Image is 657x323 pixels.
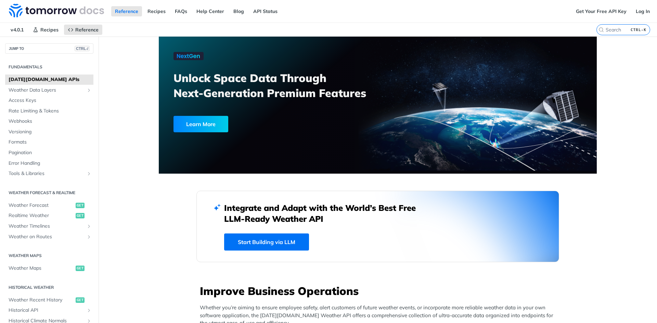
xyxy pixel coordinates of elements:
span: Tools & Libraries [9,170,85,177]
a: [DATE][DOMAIN_NAME] APIs [5,75,93,85]
a: Get Your Free API Key [572,6,630,16]
span: Formats [9,139,92,146]
h3: Improve Business Operations [200,283,559,298]
a: API Status [249,6,281,16]
h3: Unlock Space Data Through Next-Generation Premium Features [173,70,385,100]
span: get [76,297,85,303]
span: Reference [75,27,99,33]
h2: Integrate and Adapt with the World’s Best Free LLM-Ready Weather API [224,202,426,224]
a: Learn More [173,116,343,132]
a: Pagination [5,148,93,158]
span: CTRL-/ [75,46,90,51]
button: Show subpages for Tools & Libraries [86,171,92,176]
span: Access Keys [9,97,92,104]
span: Error Handling [9,160,92,167]
span: Versioning [9,129,92,135]
svg: Search [598,27,604,32]
a: Reference [64,25,102,35]
a: Help Center [193,6,228,16]
a: Log In [632,6,654,16]
span: Pagination [9,149,92,156]
span: Realtime Weather [9,212,74,219]
span: Webhooks [9,118,92,125]
a: Rate Limiting & Tokens [5,106,93,116]
div: Learn More [173,116,228,132]
button: Show subpages for Weather Timelines [86,224,92,229]
a: Reference [111,6,142,16]
a: FAQs [171,6,191,16]
span: Rate Limiting & Tokens [9,108,92,115]
span: Weather Maps [9,265,74,272]
h2: Weather Forecast & realtime [5,190,93,196]
a: Weather Forecastget [5,200,93,211]
h2: Historical Weather [5,284,93,291]
a: Tools & LibrariesShow subpages for Tools & Libraries [5,169,93,179]
h2: Fundamentals [5,64,93,70]
a: Recipes [29,25,62,35]
span: get [76,203,85,208]
span: get [76,213,85,218]
img: Tomorrow.io Weather API Docs [9,4,104,17]
a: Weather Data LayersShow subpages for Weather Data Layers [5,85,93,95]
button: Show subpages for Weather Data Layers [86,88,92,93]
span: Weather Forecast [9,202,74,209]
span: get [76,266,85,271]
button: Show subpages for Historical API [86,308,92,313]
span: Weather Data Layers [9,87,85,94]
a: Recipes [144,6,169,16]
button: JUMP TOCTRL-/ [5,43,93,54]
a: Start Building via LLM [224,233,309,251]
h2: Weather Maps [5,253,93,259]
a: Historical APIShow subpages for Historical API [5,305,93,315]
span: Recipes [40,27,59,33]
a: Webhooks [5,116,93,126]
a: Error Handling [5,158,93,169]
span: Weather Recent History [9,297,74,304]
a: Weather Recent Historyget [5,295,93,305]
a: Versioning [5,127,93,137]
button: Show subpages for Weather on Routes [86,234,92,240]
a: Realtime Weatherget [5,211,93,221]
span: Historical API [9,307,85,314]
span: Weather Timelines [9,223,85,230]
span: [DATE][DOMAIN_NAME] APIs [9,76,92,83]
span: v4.0.1 [7,25,27,35]
a: Weather on RoutesShow subpages for Weather on Routes [5,232,93,242]
img: NextGen [173,52,204,60]
a: Access Keys [5,95,93,106]
a: Blog [230,6,248,16]
kbd: CTRL-K [629,26,648,33]
a: Weather TimelinesShow subpages for Weather Timelines [5,221,93,231]
span: Weather on Routes [9,233,85,240]
a: Formats [5,137,93,147]
a: Weather Mapsget [5,263,93,273]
